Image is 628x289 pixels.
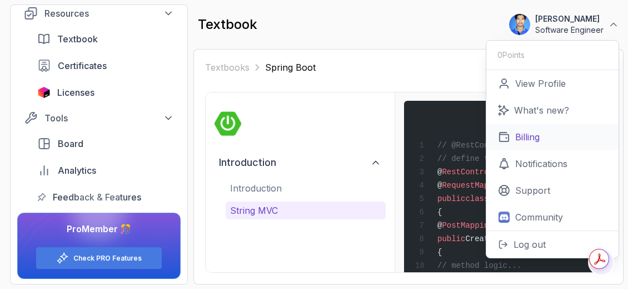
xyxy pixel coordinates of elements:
[437,234,465,243] span: public
[509,13,619,36] button: user profile image[PERSON_NAME]Software Engineer
[44,111,174,125] div: Tools
[437,248,442,257] span: {
[497,50,525,61] p: 0 Points
[437,141,526,150] span: // @RestController:
[535,25,604,36] p: Software Engineer
[205,61,250,74] a: Textbooks
[31,55,181,77] a: certificates
[58,137,83,150] span: Board
[37,87,51,98] img: jetbrains icon
[57,32,98,46] span: Textbook
[215,110,241,137] img: spring-boot logo
[514,104,569,117] p: What's new?
[437,181,442,190] span: @
[226,179,386,197] button: Introduction
[17,108,181,128] button: Tools
[588,249,615,276] button: Open Feedback Button
[437,261,521,270] span: // method logic...
[31,28,181,50] a: textbook
[486,150,619,177] a: Notifications
[514,238,546,251] p: Log out
[465,194,489,203] span: class
[535,13,604,25] p: [PERSON_NAME]
[486,70,619,97] a: View Profile
[486,177,619,204] a: Support
[486,231,619,258] button: Log out
[486,204,619,231] a: Community
[515,77,566,90] p: View Profile
[486,124,619,150] a: Billing
[226,202,386,219] button: String MVC
[437,221,442,230] span: @
[215,150,386,175] button: Introduction
[57,86,94,99] span: Licenses
[437,168,442,177] span: @
[73,254,142,263] a: Check PRO Features
[515,184,550,197] p: Support
[265,62,316,73] span: Spring Boot
[442,181,507,190] span: RequestMapping
[230,182,381,195] p: Introduction
[437,194,465,203] span: public
[36,247,162,270] button: Check PRO Features
[515,157,567,170] p: Notifications
[53,190,141,204] span: Feedback & Features
[31,159,181,182] a: analytics
[230,204,381,217] p: String MVC
[58,59,107,72] span: Certificates
[465,234,512,243] span: CreatedDog
[442,168,507,177] span: RestController
[442,221,493,230] span: PostMapping
[515,210,563,224] p: Community
[31,81,181,104] a: licenses
[515,130,540,144] p: Billing
[44,7,174,20] div: Resources
[58,164,96,177] span: Analytics
[486,97,619,124] a: What's new?
[219,155,276,170] h2: Introduction
[31,133,181,155] a: board
[17,3,181,23] button: Resources
[31,186,181,208] a: feedback
[509,14,530,35] img: user profile image
[437,208,442,217] span: {
[198,16,257,33] h2: textbook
